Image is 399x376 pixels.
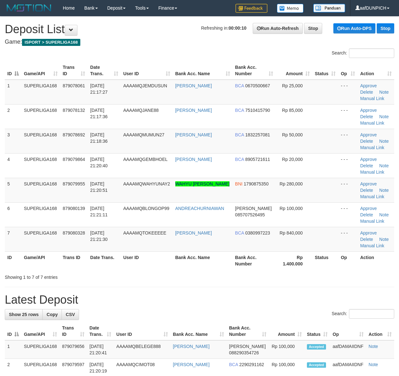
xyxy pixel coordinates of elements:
a: Note [379,237,389,242]
th: Bank Acc. Name: activate to sort column ascending [173,61,233,80]
a: Manual Link [360,219,384,224]
span: [DATE] 21:20:40 [90,157,108,168]
span: Rp 85,000 [282,108,303,113]
span: BNI [235,181,243,186]
a: Note [379,90,389,95]
span: Copy 0670500667 to clipboard [245,83,270,88]
h1: Latest Deposit [5,293,394,306]
th: Game/API: activate to sort column ascending [21,322,60,340]
span: 879079864 [63,157,85,162]
td: SUPERLIGA168 [21,104,60,129]
a: Approve [360,132,377,137]
span: BCA [235,230,244,235]
th: Amount: activate to sort column ascending [269,322,304,340]
span: AAAAMQGEMBHOEL [123,157,168,162]
span: 879080328 [63,230,85,235]
span: AAAAMQBLONGOP99 [123,206,170,211]
a: Run Auto-Refresh [253,23,303,34]
span: AAAAMQWAHYUNAY2 [123,181,170,186]
th: Bank Acc. Number: activate to sort column ascending [227,322,269,340]
td: SUPERLIGA168 [21,227,60,251]
input: Search: [349,48,394,58]
td: - - - [338,202,358,227]
span: Rp 100,000 [279,206,302,211]
td: 2 [5,104,21,129]
span: [DATE] 21:20:51 [90,181,108,193]
a: Run Auto-DPS [333,23,375,33]
th: Trans ID: activate to sort column ascending [60,322,87,340]
span: Copy 088290354726 to clipboard [229,350,259,355]
th: User ID: activate to sort column ascending [121,61,173,80]
label: Search: [332,48,394,58]
span: Refreshing in: [201,25,246,31]
img: MOTION_logo.png [5,3,53,13]
a: Manual Link [360,145,384,150]
td: SUPERLIGA168 [21,129,60,153]
span: AAAAMQJANE88 [123,108,159,113]
a: Approve [360,206,377,211]
a: CSV [62,309,79,320]
th: Bank Acc. Name: activate to sort column ascending [170,322,227,340]
span: Accepted [307,344,326,350]
a: Manual Link [360,170,384,175]
th: Bank Acc. Number [233,251,276,270]
th: ID: activate to sort column descending [5,322,21,340]
a: [PERSON_NAME] [173,344,210,349]
a: [PERSON_NAME] [175,83,212,88]
a: [PERSON_NAME] [173,362,210,367]
a: WAHYU [PERSON_NAME] [175,181,230,186]
span: Accepted [307,362,326,368]
a: Approve [360,181,377,186]
span: BCA [229,362,238,367]
span: Copy [47,312,58,317]
span: BCA [235,157,244,162]
th: Op [338,251,358,270]
span: BCA [235,132,244,137]
td: 5 [5,178,21,202]
a: Note [379,114,389,119]
img: Button%20Memo.svg [277,4,304,13]
td: - - - [338,80,358,105]
th: Trans ID [60,251,88,270]
span: Rp 50,000 [282,132,303,137]
th: Op: activate to sort column ascending [330,322,366,340]
th: Action: activate to sort column ascending [366,322,394,340]
a: Stop [377,23,394,33]
th: Status: activate to sort column ascending [304,322,330,340]
td: SUPERLIGA168 [21,178,60,202]
th: Bank Acc. Name [173,251,233,270]
a: Show 25 rows [5,309,43,320]
th: ID [5,251,21,270]
span: Rp 20,000 [282,157,303,162]
span: BCA [235,108,244,113]
span: Rp 840,000 [279,230,302,235]
span: Copy 2290291162 to clipboard [239,362,264,367]
th: Status [312,251,338,270]
span: [PERSON_NAME] [229,344,266,349]
span: Copy 085707526495 to clipboard [235,212,265,217]
th: Date Trans.: activate to sort column ascending [88,61,121,80]
strong: 00:00:10 [229,25,246,31]
span: BCA [235,83,244,88]
th: Trans ID: activate to sort column ascending [60,61,88,80]
th: Action: activate to sort column ascending [358,61,394,80]
a: Stop [304,23,322,34]
span: Copy 1790875350 to clipboard [244,181,269,186]
td: aafDAMAIIDNF [330,340,366,359]
span: Show 25 rows [9,312,39,317]
td: SUPERLIGA168 [21,202,60,227]
img: Feedback.jpg [236,4,267,13]
h1: Deposit List [5,23,394,36]
span: [DATE] 21:21:30 [90,230,108,242]
th: Op: activate to sort column ascending [338,61,358,80]
th: User ID: activate to sort column ascending [114,322,170,340]
a: [PERSON_NAME] [175,108,212,113]
h4: Game: [5,39,394,45]
span: Copy 8905721611 to clipboard [245,157,270,162]
a: Note [369,344,378,349]
td: 7 [5,227,21,251]
td: 879079656 [60,340,87,359]
a: Delete [360,212,373,217]
td: - - - [338,227,358,251]
span: [DATE] 21:17:27 [90,83,108,95]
